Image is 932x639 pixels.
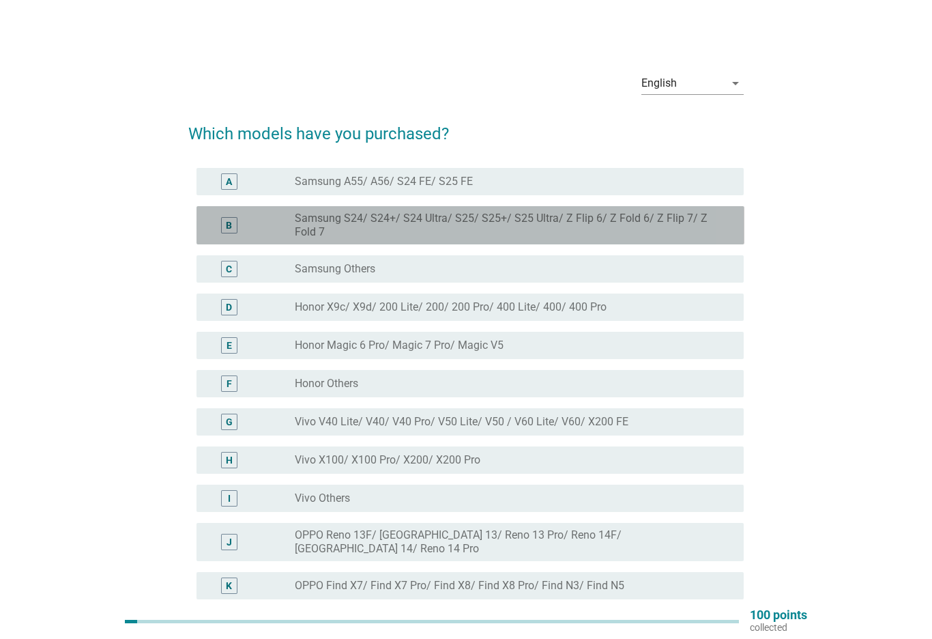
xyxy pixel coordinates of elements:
[295,262,375,276] label: Samsung Others
[226,262,232,276] div: C
[227,339,232,353] div: E
[295,453,480,467] label: Vivo X100/ X100 Pro/ X200/ X200 Pro
[750,621,807,634] p: collected
[226,579,232,593] div: K
[226,175,232,189] div: A
[295,528,722,556] label: OPPO Reno 13F/ [GEOGRAPHIC_DATA] 13/ Reno 13 Pro/ Reno 14F/ [GEOGRAPHIC_DATA] 14/ Reno 14 Pro
[295,579,624,593] label: OPPO Find X7/ Find X7 Pro/ Find X8/ Find X8 Pro/ Find N3/ Find N5
[188,108,744,146] h2: Which models have you purchased?
[727,75,744,91] i: arrow_drop_down
[226,415,233,429] div: G
[295,492,350,505] label: Vivo Others
[295,415,628,429] label: Vivo V40 Lite/ V40/ V40 Pro/ V50 Lite/ V50 / V60 Lite/ V60/ X200 FE
[641,77,677,89] div: English
[295,377,358,390] label: Honor Others
[228,492,231,506] div: I
[226,453,233,468] div: H
[226,218,232,233] div: B
[227,535,232,550] div: J
[227,377,232,391] div: F
[226,300,232,315] div: D
[295,300,607,314] label: Honor X9c/ X9d/ 200 Lite/ 200/ 200 Pro/ 400 Lite/ 400/ 400 Pro
[295,212,722,239] label: Samsung S24/ S24+/ S24 Ultra/ S25/ S25+/ S25 Ultra/ Z Flip 6/ Z Fold 6/ Z Flip 7/ Z Fold 7
[750,609,807,621] p: 100 points
[295,339,504,352] label: Honor Magic 6 Pro/ Magic 7 Pro/ Magic V5
[295,175,473,188] label: Samsung A55/ A56/ S24 FE/ S25 FE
